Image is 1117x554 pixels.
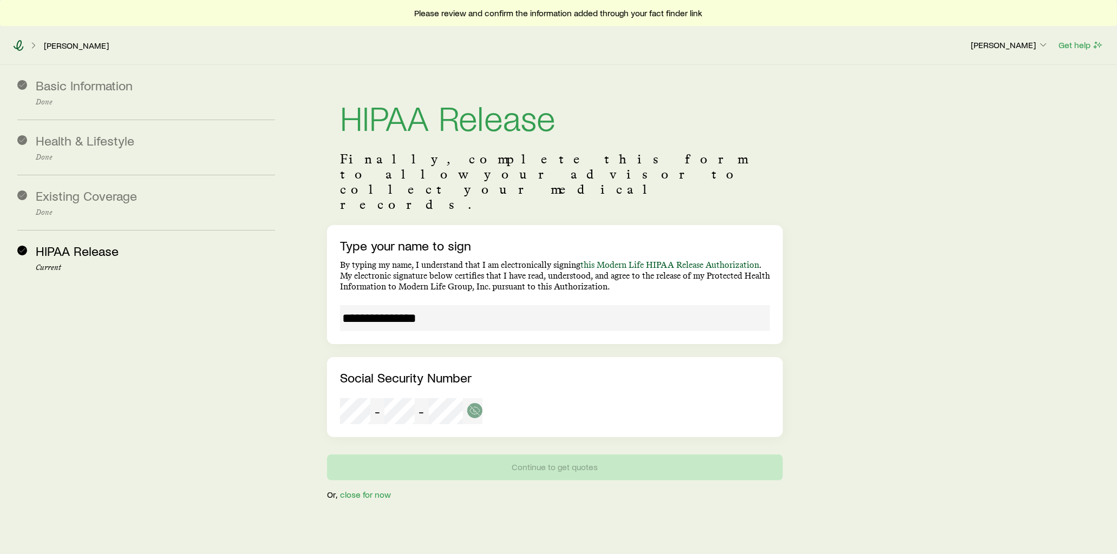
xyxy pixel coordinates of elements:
p: Finally, complete this form to allow your advisor to collect your medical records. [340,151,770,212]
a: this Modern Life HIPAA Release Authorization [580,260,759,270]
p: [PERSON_NAME] [971,39,1049,50]
span: Please review and confirm the information added through your fact finder link [415,8,703,18]
p: By typing my name, I understand that I am electronically signing . My electronic signature below ... [340,260,770,292]
p: Done [36,98,275,107]
button: close for now [339,489,391,500]
p: Done [36,208,275,217]
span: Health & Lifestyle [36,133,134,148]
p: Type your name to sign [340,238,770,253]
button: [PERSON_NAME] [970,39,1049,52]
p: Social Security Number [340,370,770,385]
p: Done [36,153,275,162]
span: HIPAA Release [36,243,119,259]
p: Current [36,263,275,272]
span: Basic Information [36,77,133,93]
button: Continue to get quotes [327,454,783,480]
span: - [419,404,424,419]
a: [PERSON_NAME] [43,41,109,51]
span: Existing Coverage [36,188,137,203]
span: - [375,404,380,419]
h1: HIPAA Release [340,100,770,134]
p: Or, [327,489,337,500]
button: Get help [1058,39,1104,51]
